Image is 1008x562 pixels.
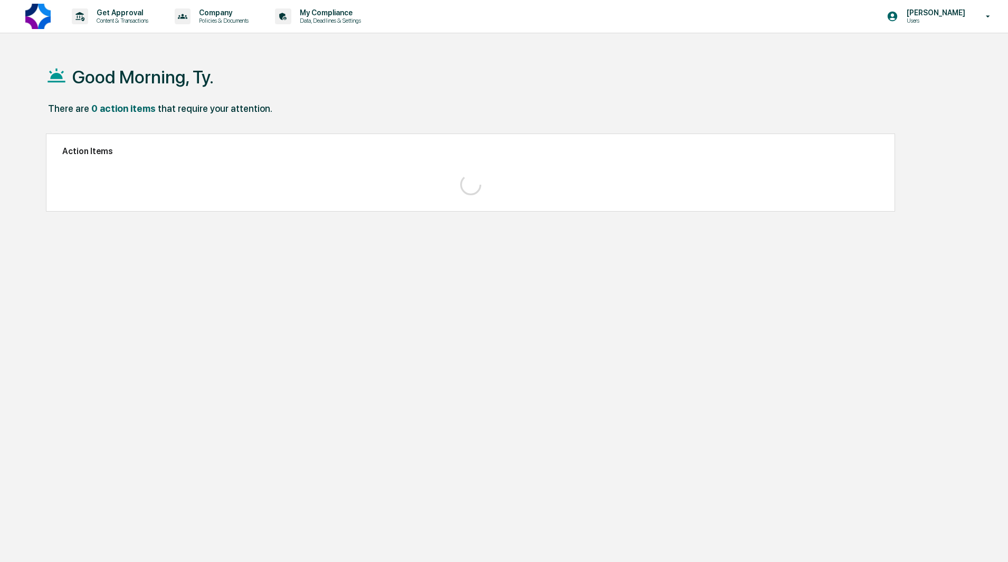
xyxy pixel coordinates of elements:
p: Policies & Documents [191,17,254,24]
img: logo [25,4,51,29]
p: My Compliance [291,8,366,17]
p: Content & Transactions [88,17,154,24]
p: Data, Deadlines & Settings [291,17,366,24]
h1: Good Morning, Ty. [72,66,214,88]
p: [PERSON_NAME] [898,8,971,17]
p: Users [898,17,971,24]
div: 0 action items [91,103,156,114]
div: that require your attention. [158,103,272,114]
p: Company [191,8,254,17]
p: Get Approval [88,8,154,17]
div: There are [48,103,89,114]
h2: Action Items [62,146,879,156]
